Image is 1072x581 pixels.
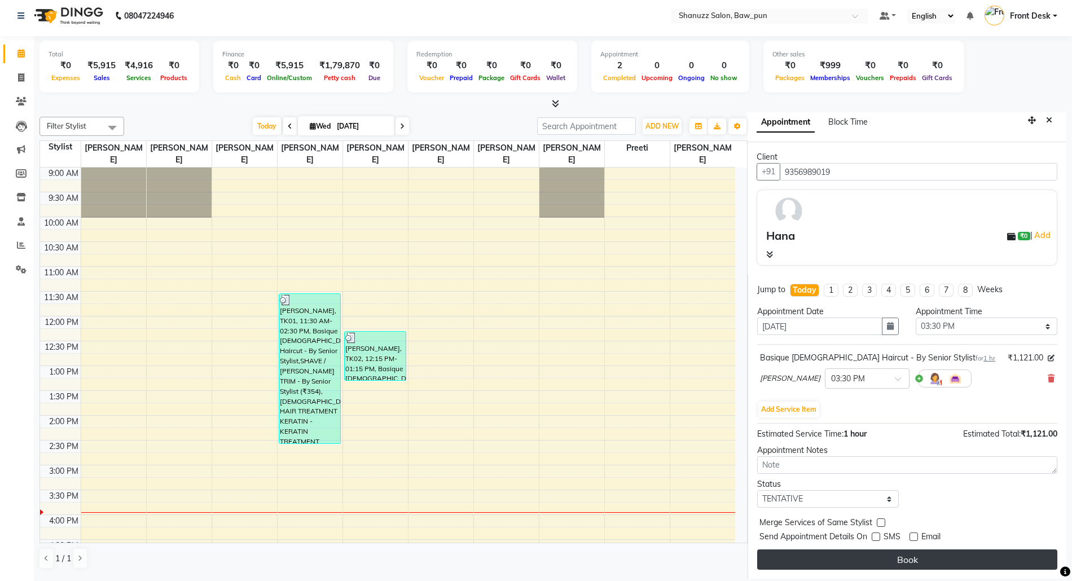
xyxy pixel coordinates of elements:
li: 1 [824,284,838,297]
input: yyyy-mm-dd [757,318,882,335]
div: ₹4,916 [120,59,157,72]
div: 1:00 PM [47,366,81,378]
span: Ongoing [675,74,708,82]
div: ₹1,79,870 [315,59,364,72]
div: 2:00 PM [47,416,81,428]
span: 1 / 1 [55,553,71,565]
span: Expenses [49,74,83,82]
div: Hana [766,227,795,244]
span: [PERSON_NAME] [539,141,604,167]
button: +91 [757,163,780,181]
span: [PERSON_NAME] [147,141,212,167]
div: ₹0 [416,59,447,72]
span: Completed [600,74,639,82]
div: Total [49,50,190,59]
span: Appointment [757,112,815,133]
span: Block Time [828,117,868,127]
div: Status [757,478,899,490]
button: Close [1041,112,1057,129]
span: ₹1,121.00 [1008,352,1043,364]
div: 0 [708,59,740,72]
span: Sales [91,74,113,82]
span: Voucher [416,74,447,82]
div: [PERSON_NAME], TK01, 11:30 AM-02:30 PM, Basique [DEMOGRAPHIC_DATA] Haircut - By Senior Stylist,SH... [279,294,340,443]
div: ₹0 [244,59,264,72]
div: ₹0 [887,59,919,72]
div: ₹0 [476,59,507,72]
div: ₹0 [772,59,807,72]
span: Preeti [605,141,670,155]
button: Add Service Item [758,402,819,417]
div: Redemption [416,50,568,59]
span: Prepaid [447,74,476,82]
div: 11:00 AM [42,267,81,279]
span: Products [157,74,190,82]
input: Search Appointment [537,117,636,135]
span: [PERSON_NAME] [760,373,820,384]
span: Front Desk [1010,10,1051,22]
span: [PERSON_NAME] [212,141,277,167]
div: Other sales [772,50,955,59]
span: Wed [307,122,333,130]
span: [PERSON_NAME] [474,141,539,167]
div: 10:00 AM [42,217,81,229]
div: ₹0 [364,59,384,72]
span: Merge Services of Same Stylist [759,517,872,531]
div: 11:30 AM [42,292,81,303]
span: 1 hour [843,429,867,439]
div: Jump to [757,284,785,296]
li: 3 [862,284,877,297]
div: Stylist [40,141,81,153]
div: 4:00 PM [47,515,81,527]
div: Appointment Time [916,306,1057,318]
span: Vouchers [853,74,887,82]
span: Upcoming [639,74,675,82]
button: Book [757,549,1057,570]
span: [PERSON_NAME] [81,141,146,167]
span: [PERSON_NAME] [278,141,342,167]
div: 0 [675,59,708,72]
div: 9:00 AM [46,168,81,179]
div: Basique [DEMOGRAPHIC_DATA] Haircut - By Senior Stylist [760,352,995,364]
div: 1:30 PM [47,391,81,403]
button: ADD NEW [643,118,682,134]
span: Cash [222,74,244,82]
div: 2:30 PM [47,441,81,452]
div: ₹0 [543,59,568,72]
div: ₹0 [853,59,887,72]
span: Estimated Service Time: [757,429,843,439]
span: Due [366,74,383,82]
span: SMS [884,531,900,545]
span: ADD NEW [645,122,679,130]
div: Client [757,151,1057,163]
span: 1 hr [983,354,995,362]
span: Today [253,117,281,135]
div: ₹0 [157,59,190,72]
span: Filter Stylist [47,121,86,130]
div: 3:30 PM [47,490,81,502]
div: 12:30 PM [42,341,81,353]
span: ₹0 [1018,232,1030,241]
span: Prepaids [887,74,919,82]
div: Weeks [977,284,1003,296]
li: 7 [939,284,954,297]
img: Hairdresser.png [928,372,942,385]
span: Online/Custom [264,74,315,82]
span: ₹1,121.00 [1021,429,1057,439]
span: Wallet [543,74,568,82]
div: 12:00 PM [42,316,81,328]
div: [PERSON_NAME], TK02, 12:15 PM-01:15 PM, Basique [DEMOGRAPHIC_DATA] Haircut - By Senior Stylist [345,332,406,380]
img: Front Desk [985,6,1004,25]
div: Today [793,284,816,296]
li: 4 [881,284,896,297]
li: 2 [843,284,858,297]
span: Card [244,74,264,82]
li: 8 [958,284,973,297]
div: 0 [639,59,675,72]
input: 2025-10-01 [333,118,390,135]
span: No show [708,74,740,82]
div: 3:00 PM [47,465,81,477]
span: Estimated Total: [963,429,1021,439]
img: avatar [772,195,805,227]
div: 9:30 AM [46,192,81,204]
